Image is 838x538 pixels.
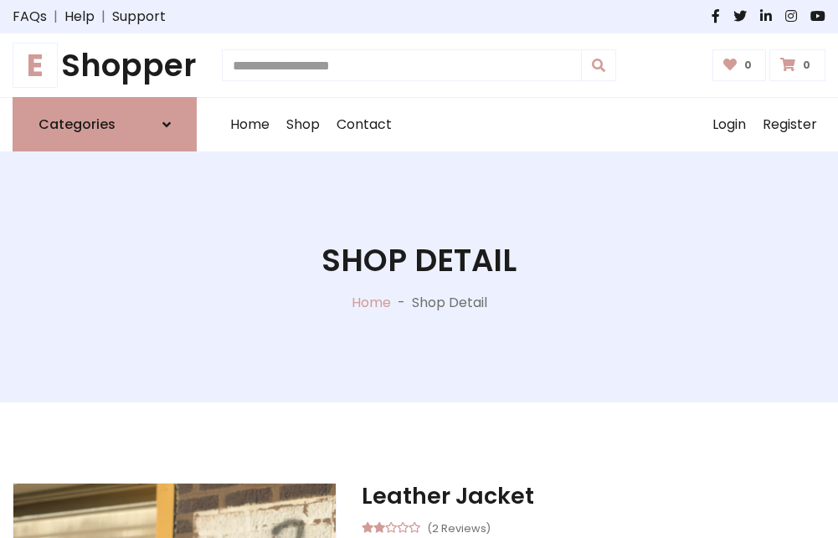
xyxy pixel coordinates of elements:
a: Categories [13,97,197,151]
a: 0 [769,49,825,81]
a: Shop [278,98,328,151]
a: FAQs [13,7,47,27]
span: E [13,43,58,88]
h3: Leather Jacket [362,483,825,510]
small: (2 Reviews) [427,517,491,537]
a: Register [754,98,825,151]
span: | [47,7,64,27]
span: 0 [740,58,756,73]
p: Shop Detail [412,293,487,313]
a: Home [222,98,278,151]
a: Help [64,7,95,27]
span: | [95,7,112,27]
a: EShopper [13,47,197,84]
a: Support [112,7,166,27]
a: Home [352,293,391,312]
a: Login [704,98,754,151]
p: - [391,293,412,313]
span: 0 [799,58,815,73]
a: 0 [712,49,767,81]
h1: Shopper [13,47,197,84]
h1: Shop Detail [321,242,517,279]
a: Contact [328,98,400,151]
h6: Categories [39,116,116,132]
